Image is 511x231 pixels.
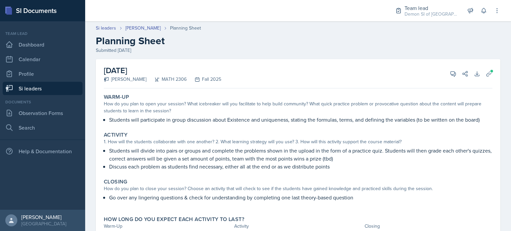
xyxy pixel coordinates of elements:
[365,223,492,230] div: Closing
[96,47,500,54] div: Submitted [DATE]
[104,138,492,145] div: 1. How will the students collaborate with one another? 2. What learning strategy will you use? 3....
[109,147,492,163] p: Students will divide into pairs or groups and complete the problems shown in the upload in the fo...
[405,4,458,12] div: Team lead
[3,67,83,80] a: Profile
[96,35,500,47] h2: Planning Sheet
[21,214,66,220] div: [PERSON_NAME]
[104,76,146,83] div: [PERSON_NAME]
[146,76,187,83] div: MATH 2306
[170,25,201,32] div: Planning Sheet
[104,94,129,100] label: Warm-Up
[234,223,362,230] div: Activity
[125,25,161,32] a: [PERSON_NAME]
[3,99,83,105] div: Documents
[104,64,221,76] h2: [DATE]
[187,76,221,83] div: Fall 2025
[104,100,492,114] div: How do you plan to open your session? What icebreaker will you facilitate to help build community...
[109,163,492,171] p: Discuss each problem as students find necessary, either all at the end or as we distribute points
[104,223,232,230] div: Warm-Up
[104,178,127,185] label: Closing
[3,38,83,51] a: Dashboard
[104,185,492,192] div: How do you plan to close your session? Choose an activity that will check to see if the students ...
[96,25,116,32] a: Si leaders
[405,11,458,18] div: Demon SI of [GEOGRAPHIC_DATA] / Fall 2025
[104,216,244,223] label: How long do you expect each activity to last?
[109,193,492,201] p: Go over any lingering questions & check for understanding by completing one last theory-based que...
[104,132,127,138] label: Activity
[3,121,83,134] a: Search
[3,106,83,120] a: Observation Forms
[3,82,83,95] a: Si leaders
[3,53,83,66] a: Calendar
[3,31,83,37] div: Team lead
[109,116,492,124] p: Students will participate in group discussion about Existence and uniqueness, stating the formula...
[21,220,66,227] div: [GEOGRAPHIC_DATA]
[3,145,83,158] div: Help & Documentation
